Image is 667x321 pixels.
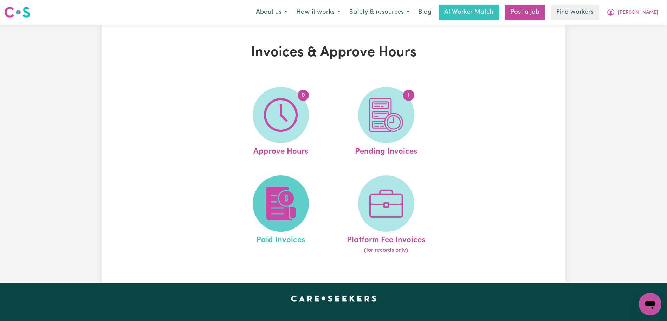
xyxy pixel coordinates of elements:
[355,143,417,158] span: Pending Invoices
[253,143,308,158] span: Approve Hours
[336,175,437,255] a: Platform Fee Invoices(for records only)
[336,87,437,158] a: Pending Invoices
[618,9,658,17] span: [PERSON_NAME]
[505,5,545,20] a: Post a job
[298,90,309,101] span: 0
[414,5,436,20] a: Blog
[292,5,345,20] button: How it works
[602,5,663,20] button: My Account
[183,44,484,61] h1: Invoices & Approve Hours
[439,5,499,20] a: AI Worker Match
[230,175,331,255] a: Paid Invoices
[4,4,30,20] a: Careseekers logo
[639,293,661,315] iframe: Button to launch messaging window
[364,246,408,255] span: (for records only)
[345,5,414,20] button: Safety & resources
[291,296,376,301] a: Careseekers home page
[403,90,414,101] span: 1
[347,232,425,246] span: Platform Fee Invoices
[551,5,599,20] a: Find workers
[4,6,30,19] img: Careseekers logo
[256,232,305,246] span: Paid Invoices
[251,5,292,20] button: About us
[230,87,331,158] a: Approve Hours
